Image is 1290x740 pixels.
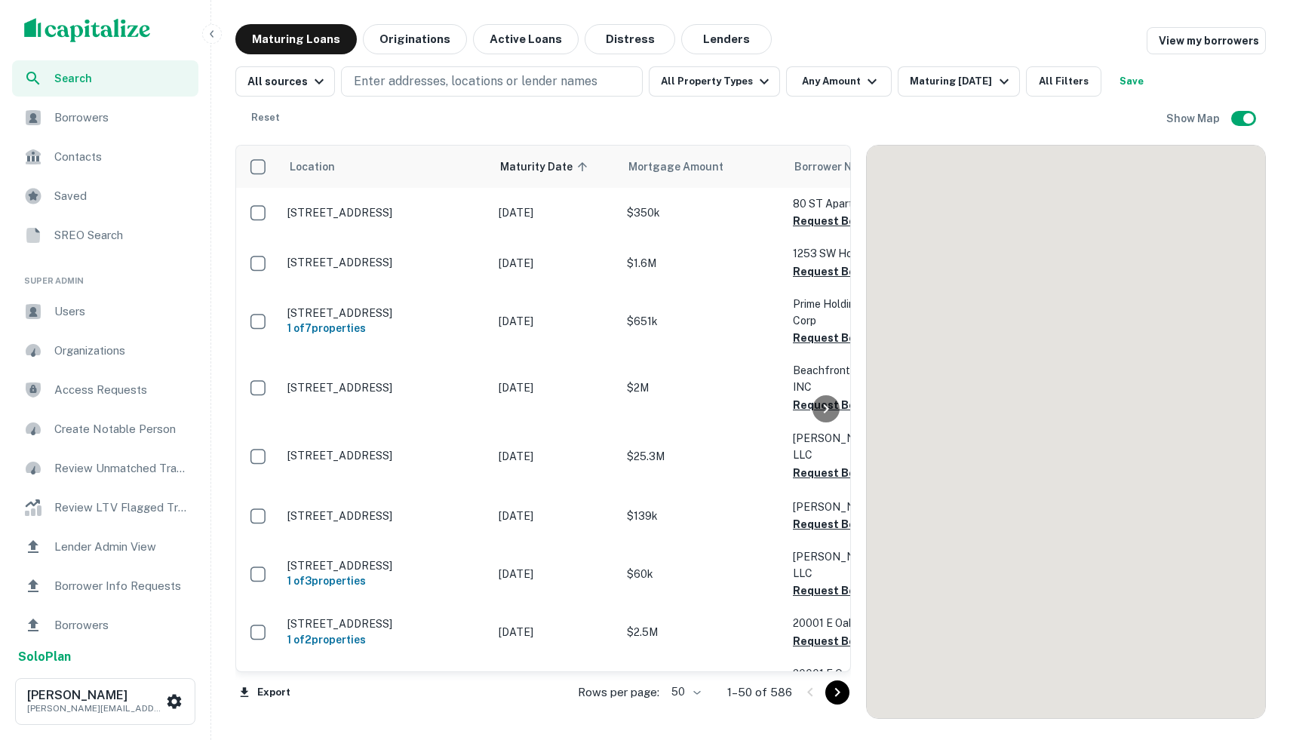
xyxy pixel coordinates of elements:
button: Distress [585,24,675,54]
span: Review Unmatched Transactions [54,459,189,477]
p: $2.5M [627,624,778,640]
th: Location [280,146,491,188]
a: Contacts [12,139,198,175]
li: Super Admin [12,256,198,293]
div: Review LTV Flagged Transactions [12,490,198,526]
p: $651k [627,313,778,330]
h6: 1 of 3 properties [287,573,484,589]
a: Borrowers [12,100,198,136]
p: Rows per page: [578,683,659,702]
a: View my borrowers [1147,27,1266,54]
button: Maturing [DATE] [898,66,1019,97]
a: Access Requests [12,372,198,408]
button: All Property Types [649,66,780,97]
button: Enter addresses, locations or lender names [341,66,643,97]
button: Request Borrower Info [793,212,915,230]
h6: [PERSON_NAME] [27,689,163,702]
button: Go to next page [825,680,849,705]
button: Request Borrower Info [793,263,915,281]
p: $1.6M [627,255,778,272]
p: [DATE] [499,566,612,582]
a: Users [12,293,198,330]
div: Maturing [DATE] [910,72,1012,91]
img: capitalize-logo.png [24,18,151,42]
span: Review LTV Flagged Transactions [54,499,189,517]
a: SREO Search [12,217,198,253]
span: Maturity Date [500,158,592,176]
p: [STREET_ADDRESS] [287,306,484,320]
a: Review Unmatched Transactions [12,450,198,487]
span: Borrowers [54,109,189,127]
div: 50 [665,681,703,703]
p: [STREET_ADDRESS] [287,449,484,462]
p: 1–50 of 586 [727,683,792,702]
iframe: Chat Widget [1215,619,1290,692]
p: [PERSON_NAME] Real-estate LLC [793,548,944,582]
button: Request Borrower Info [793,515,915,533]
p: [PERSON_NAME][EMAIL_ADDRESS][PERSON_NAME][DOMAIN_NAME] [27,702,163,715]
span: Organizations [54,342,189,360]
div: Saved [12,178,198,214]
button: Active Loans [473,24,579,54]
p: Enter addresses, locations or lender names [354,72,597,91]
a: Borrowers [12,607,198,643]
p: [STREET_ADDRESS] [287,559,484,573]
a: Lender Admin View [12,529,198,565]
a: Organizations [12,333,198,369]
button: Maturing Loans [235,24,357,54]
p: [DATE] [499,379,612,396]
span: Users [54,302,189,321]
p: [DATE] [499,313,612,330]
span: Borrowers [54,616,189,634]
p: Prime Holding Real Estate Corp [793,296,944,329]
h6: 1 of 2 properties [287,631,484,648]
span: Search [54,70,189,87]
p: [DATE] [499,448,612,465]
a: Borrower Info Requests [12,568,198,604]
p: 20001 E Oakmont LLC [793,665,944,682]
span: Contacts [54,148,189,166]
button: All sources [235,66,335,97]
a: Search [12,60,198,97]
span: Access Requests [54,381,189,399]
button: Export [235,681,294,704]
th: Mortgage Amount [619,146,785,188]
th: Maturity Date [491,146,619,188]
p: 80 ST Apartments LLC [793,195,944,212]
p: [STREET_ADDRESS] [287,617,484,631]
button: Reset [241,103,290,133]
button: Any Amount [786,66,892,97]
span: Borrower Name [794,158,874,176]
span: Create Notable Person [54,420,189,438]
button: Request Borrower Info [793,582,915,600]
span: Borrower Info Requests [54,577,189,595]
p: [DATE] [499,624,612,640]
p: [STREET_ADDRESS] [287,256,484,269]
button: Lenders [681,24,772,54]
p: $25.3M [627,448,778,465]
span: Saved [54,187,189,205]
button: All Filters [1026,66,1101,97]
button: Request Borrower Info [793,632,915,650]
button: [PERSON_NAME][PERSON_NAME][EMAIL_ADDRESS][PERSON_NAME][DOMAIN_NAME] [15,678,195,725]
p: [DATE] [499,255,612,272]
p: [PERSON_NAME] [793,499,944,515]
span: Mortgage Amount [628,158,743,176]
p: $139k [627,508,778,524]
p: $2M [627,379,778,396]
p: [PERSON_NAME] Phase 2B LLC [793,430,944,463]
button: Save your search to get updates of matches that match your search criteria. [1107,66,1156,97]
span: Location [289,158,335,176]
a: Create Notable Person [12,411,198,447]
p: $350k [627,204,778,221]
h6: Show Map [1166,110,1222,127]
